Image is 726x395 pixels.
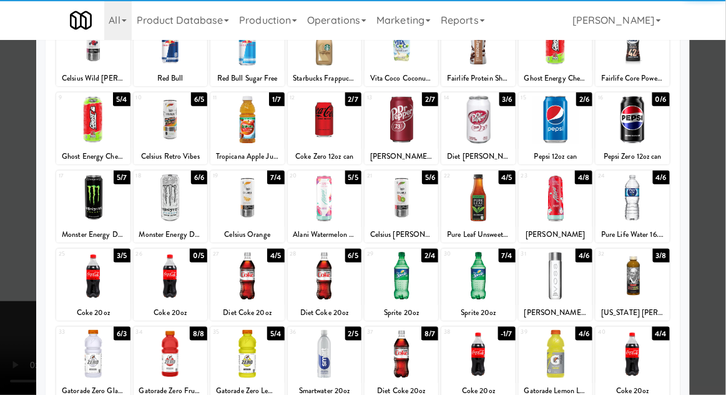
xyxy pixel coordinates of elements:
div: 13 [367,92,401,103]
div: 25/9Red Bull [134,14,207,86]
div: 175/7Monster Energy Drink (16oz) [56,171,130,242]
div: Monster Energy Drink Zero Ultra (16oz) [134,227,207,242]
div: 9 [59,92,93,103]
div: 260/5Coke 20oz [134,249,207,321]
div: 0/6 [652,92,670,106]
div: 4/4 [652,327,670,341]
div: Fairlife Core Power Elite 42g [596,71,669,86]
div: Pure Leaf Unsweetened [441,227,515,242]
div: [PERSON_NAME] 12oz can [365,149,438,164]
div: 25 [59,249,93,259]
div: 5/7 [114,171,130,184]
div: Ghost Energy Cherry Limeade [56,149,130,164]
div: 38 [444,327,478,337]
div: 4/6 [576,327,592,341]
div: Pepsi Zero 12oz can [596,149,669,164]
div: 323/8[US_STATE] [PERSON_NAME] Lite [596,249,669,321]
div: Pepsi 12oz can [519,149,592,164]
div: 74/6Ghost Energy Cherry Limeade [519,14,592,86]
div: 31 [521,249,556,259]
div: 14 [444,92,478,103]
div: Coke Zero 12oz can [288,149,361,164]
div: 34 [136,327,170,337]
div: Pure Leaf Unsweetened [443,227,513,242]
div: 15 [521,92,556,103]
div: -1/7 [498,327,516,341]
div: 2/7 [345,92,361,106]
div: Ghost Energy Cherry Limeade [58,149,128,164]
div: Coke 20oz [135,305,205,321]
div: 160/6Pepsi Zero 12oz can [596,92,669,164]
div: [PERSON_NAME] Water [521,305,591,321]
div: 122/7Coke Zero 12oz can [288,92,361,164]
div: 3/5 [114,249,130,262]
div: 21 [367,171,401,181]
div: 7/4 [267,171,284,184]
div: 6/6 [191,171,207,184]
div: Coke Zero 12oz can [290,149,360,164]
div: 205/5Alani Watermelon Wave [288,171,361,242]
div: 4/6 [576,249,592,262]
div: 19 [213,171,247,181]
div: 5/4 [113,92,130,106]
div: 32 [598,249,632,259]
div: 2/6 [576,92,592,106]
div: Sprite 20oz [366,305,436,321]
div: Tropicana Apple Juice [210,149,284,164]
div: 132/7[PERSON_NAME] 12oz can [365,92,438,164]
div: 27 [213,249,247,259]
div: 33 [59,327,93,337]
div: Red Bull Sugar Free [210,71,284,86]
div: [PERSON_NAME] [521,227,591,242]
div: 20 [290,171,325,181]
div: 253/5Coke 20oz [56,249,130,321]
div: 143/6Diet [PERSON_NAME] 12oz can [441,92,515,164]
div: 37 [367,327,401,337]
div: Sprite 20oz [365,305,438,321]
div: 8/8 [190,327,207,341]
div: 24 [598,171,632,181]
div: 6/5 [191,92,207,106]
div: 28 [290,249,325,259]
div: 4/6 [653,171,670,184]
div: Monster Energy Drink (16oz) [58,227,128,242]
div: 307/4Sprite 20oz [441,249,515,321]
div: Celsius Orange [210,227,284,242]
div: 5/5 [345,171,361,184]
div: 7/4 [499,249,516,262]
div: 292/4Sprite 20oz [365,249,438,321]
div: Tropicana Apple Juice [212,149,282,164]
div: Vita Coco Coconut Water [365,71,438,86]
div: 65/8Fairlife Protein Shake Chocolate [441,14,515,86]
div: 5/4 [267,327,284,341]
div: Pepsi Zero 12oz can [597,149,667,164]
div: Coke 20oz [58,305,128,321]
div: Fairlife Protein Shake Chocolate [443,71,513,86]
div: Ghost Energy Cherry Limeade [521,71,591,86]
div: 39 [521,327,556,337]
div: Pure Life Water 16.9oz [597,227,667,242]
div: [PERSON_NAME] Water [519,305,592,321]
div: Alani Watermelon Wave [288,227,361,242]
div: Celsius [PERSON_NAME] [366,227,436,242]
div: 286/5Diet Coke 20oz [288,249,361,321]
div: 2/4 [421,249,438,262]
div: Celsius Wild [PERSON_NAME] [58,71,128,86]
div: Red Bull Sugar Free [212,71,282,86]
div: [PERSON_NAME] 12oz can [366,149,436,164]
div: 95/4Ghost Energy Cherry Limeade [56,92,130,164]
div: 17 [59,171,93,181]
div: 18 [136,171,170,181]
div: 40 [598,327,632,337]
div: 35 [213,327,247,337]
div: Ghost Energy Cherry Limeade [519,71,592,86]
div: 2/7 [422,92,438,106]
div: Alani Watermelon Wave [290,227,360,242]
div: 2/5 [345,327,361,341]
div: 8/7 [421,327,438,341]
div: Coke 20oz [56,305,130,321]
div: Monster Energy Drink Zero Ultra (16oz) [135,227,205,242]
div: Coke 20oz [134,305,207,321]
div: 3/6 [499,92,516,106]
div: 12 [290,92,325,103]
